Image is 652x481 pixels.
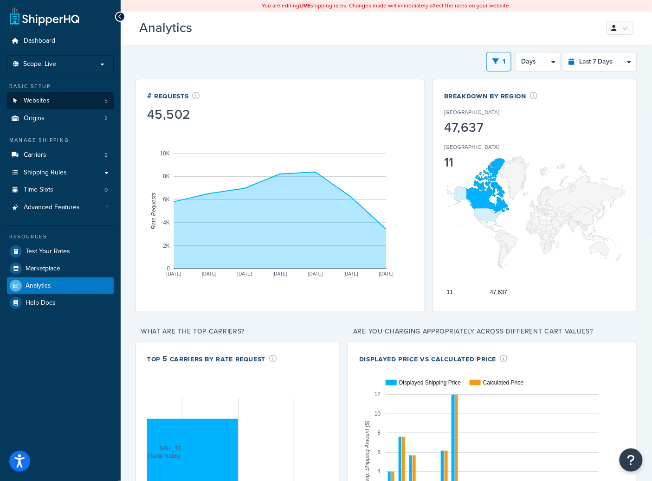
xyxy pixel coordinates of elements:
span: 1 [106,204,108,212]
text: [DATE] [308,271,323,276]
a: Marketplace [7,260,114,277]
text: 8 [378,430,381,436]
li: Origins [7,110,114,127]
text: Calculated Price [483,379,524,386]
a: Time Slots0 [7,181,114,199]
text: (Table Rates) [148,453,181,459]
div: Manage Shipping [7,136,114,144]
text: 4K [163,219,170,226]
a: Origins2 [7,110,114,127]
text: [DATE] [167,271,181,276]
a: Shipping Rules [7,164,114,181]
div: Resources [7,233,114,241]
span: Dashboard [24,37,55,45]
text: 6K [163,196,170,203]
span: 2 [104,151,108,159]
span: 1 [503,57,505,66]
text: 47,637 [490,289,507,295]
p: [GEOGRAPHIC_DATA] [444,143,500,151]
text: 12 [374,391,381,398]
text: 0 [167,265,170,272]
button: open filter drawer [486,52,511,71]
span: Websites [24,97,50,105]
div: 47,637 [444,121,529,134]
a: Advanced Features1 [7,199,114,216]
a: Help Docs [7,295,114,311]
text: 10K [160,150,170,156]
span: 0 [104,186,108,194]
text: 4 [378,468,381,475]
span: Shipping Rules [24,169,67,177]
p: What are the top carriers? [136,325,340,338]
text: 11 [447,289,453,295]
div: Basic Setup [7,83,114,90]
div: 11 [444,156,529,169]
text: [DATE] [237,271,252,276]
text: 10 [374,410,381,417]
a: Carriers2 [7,147,114,164]
text: [DATE] [202,271,217,276]
span: Origins [24,115,45,122]
div: # Requests [147,90,200,101]
span: Marketplace [26,265,60,273]
svg: A chart. [147,123,413,299]
a: Analytics [7,277,114,294]
div: Top 5 Carriers by Rate Request [147,353,277,364]
text: Rate Requests [150,192,157,229]
li: Websites [7,92,114,109]
span: Scope: Live [23,60,56,68]
div: Displayed Price vs Calculated Price [359,353,508,364]
span: Time Slots [24,186,53,194]
span: 5 [104,97,108,105]
p: Are you charging appropriately across different cart values? [348,325,637,338]
text: 8K [163,173,170,180]
button: Open Resource Center [620,449,643,472]
li: Advanced Features [7,199,114,216]
span: 2 [104,115,108,122]
text: Displayed Shipping Price [399,379,461,386]
b: LIVE [300,1,311,10]
a: Dashboard [7,32,114,50]
h3: Analytics [139,21,591,35]
div: 45,502 [147,108,200,121]
li: Time Slots [7,181,114,199]
text: 6 [378,449,381,455]
span: Beta [194,24,226,35]
span: Help Docs [26,299,56,307]
div: Breakdown by Region [444,90,538,101]
li: Carriers [7,147,114,164]
span: Advanced Features [24,204,80,212]
text: [DATE] [343,271,358,276]
span: Test Your Rates [26,248,70,256]
span: Analytics [26,282,51,290]
text: [DATE] [379,271,394,276]
p: [GEOGRAPHIC_DATA] [444,108,500,116]
a: Test Your Rates [7,243,114,260]
text: SAIL_74 [160,445,181,452]
text: [DATE] [273,271,288,276]
span: Carriers [24,151,46,159]
text: 2K [163,243,170,249]
svg: A chart. [444,124,626,301]
a: Websites5 [7,92,114,109]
